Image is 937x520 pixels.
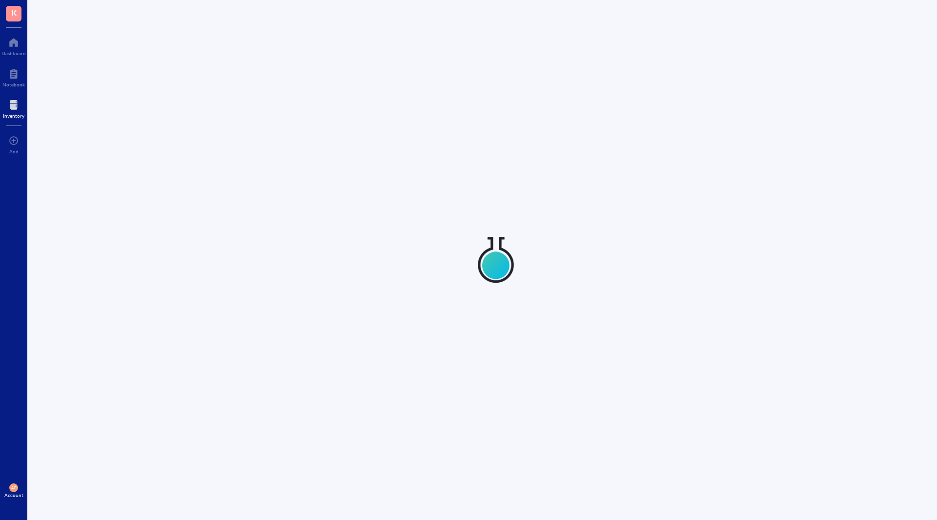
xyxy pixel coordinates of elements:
div: Inventory [3,113,24,119]
div: Account [4,492,23,498]
a: Notebook [2,66,25,87]
div: Dashboard [1,50,26,56]
span: K [11,6,17,19]
a: Dashboard [1,35,26,56]
span: AP [11,485,16,490]
div: Add [9,148,19,154]
div: Notebook [2,82,25,87]
a: Inventory [3,97,24,119]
